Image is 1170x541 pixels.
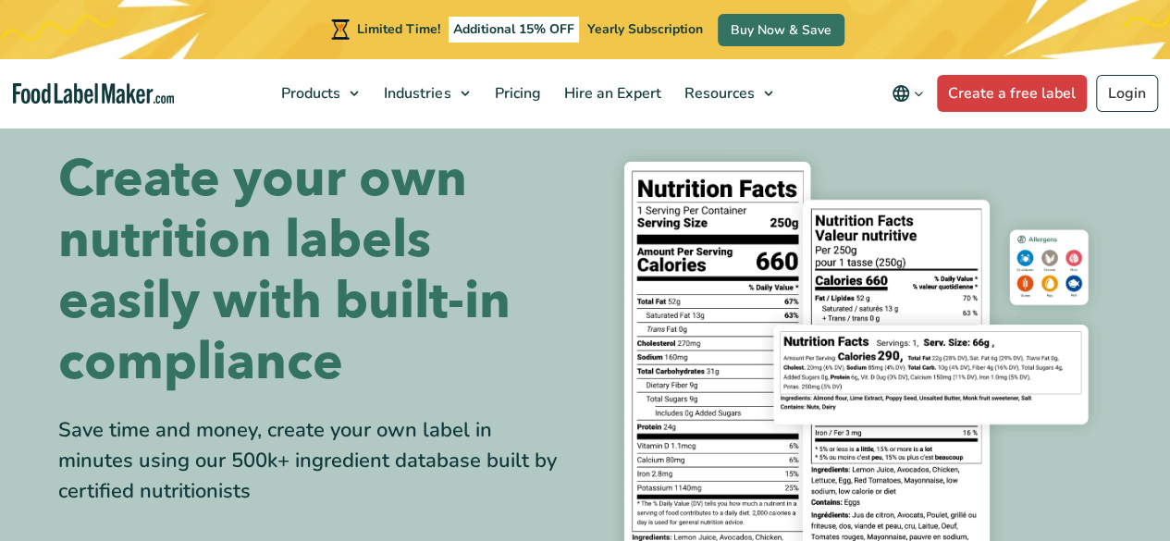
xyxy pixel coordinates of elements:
a: Login [1096,75,1158,112]
h1: Create your own nutrition labels easily with built-in compliance [58,149,572,393]
span: Additional 15% OFF [449,17,579,43]
span: Limited Time! [357,20,440,38]
a: Food Label Maker homepage [13,83,175,105]
a: Products [270,59,368,128]
a: Create a free label [937,75,1087,112]
span: Hire an Expert [558,83,662,104]
a: Industries [373,59,478,128]
a: Resources [672,59,782,128]
span: Yearly Subscription [587,20,703,38]
a: Pricing [483,59,548,128]
button: Change language [879,75,937,112]
a: Buy Now & Save [718,14,844,46]
a: Hire an Expert [552,59,668,128]
div: Save time and money, create your own label in minutes using our 500k+ ingredient database built b... [58,415,572,507]
span: Industries [378,83,452,104]
span: Pricing [488,83,542,104]
span: Products [276,83,342,104]
span: Resources [678,83,756,104]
